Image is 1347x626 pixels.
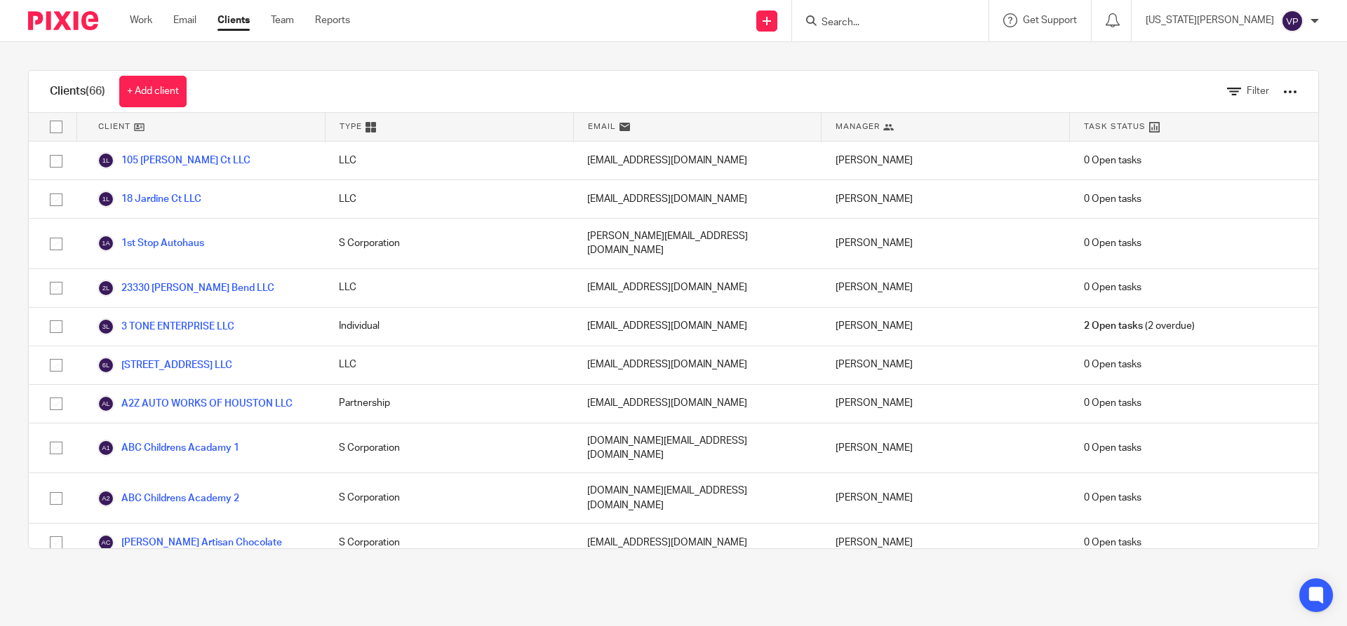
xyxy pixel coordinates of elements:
a: 1st Stop Autohaus [98,235,204,252]
span: 0 Open tasks [1084,396,1141,410]
span: 0 Open tasks [1084,358,1141,372]
img: svg%3E [98,318,114,335]
span: 0 Open tasks [1084,154,1141,168]
div: [PERSON_NAME] [822,346,1070,384]
a: + Add client [119,76,187,107]
img: svg%3E [98,534,114,551]
span: Email [588,121,616,132]
a: ABC Childrens Academy 2 [98,490,239,507]
img: svg%3E [1281,10,1304,32]
a: A2Z AUTO WORKS OF HOUSTON LLC [98,395,293,412]
img: svg%3E [98,152,114,169]
span: Type [340,121,362,132]
a: 23330 [PERSON_NAME] Bend LLC [98,280,274,297]
div: [PERSON_NAME] [822,524,1070,562]
div: [DOMAIN_NAME][EMAIL_ADDRESS][DOMAIN_NAME] [573,473,822,523]
div: [EMAIL_ADDRESS][DOMAIN_NAME] [573,346,822,384]
div: Partnership [325,385,573,423]
img: Pixie [28,11,98,30]
img: svg%3E [98,395,114,412]
span: Client [98,121,130,132]
span: 0 Open tasks [1084,491,1141,505]
span: 0 Open tasks [1084,236,1141,250]
div: S Corporation [325,473,573,523]
div: [PERSON_NAME][EMAIL_ADDRESS][DOMAIN_NAME] [573,219,822,268]
a: Email [173,13,196,27]
div: [PERSON_NAME] [822,180,1070,218]
div: LLC [325,142,573,179]
div: [DOMAIN_NAME][EMAIL_ADDRESS][DOMAIN_NAME] [573,423,822,473]
div: [PERSON_NAME] [822,473,1070,523]
div: [EMAIL_ADDRESS][DOMAIN_NAME] [573,308,822,346]
a: Team [271,13,294,27]
input: Search [820,17,946,29]
div: LLC [325,346,573,384]
img: svg%3E [98,235,114,252]
div: [PERSON_NAME] [822,142,1070,179]
div: [PERSON_NAME] [822,308,1070,346]
a: Clients [217,13,250,27]
div: [EMAIL_ADDRESS][DOMAIN_NAME] [573,269,822,307]
span: 0 Open tasks [1084,441,1141,455]
img: svg%3E [98,191,114,207]
img: svg%3E [98,357,114,374]
div: [EMAIL_ADDRESS][DOMAIN_NAME] [573,385,822,423]
span: 0 Open tasks [1084,536,1141,550]
div: S Corporation [325,423,573,473]
div: LLC [325,269,573,307]
span: Filter [1247,86,1269,96]
span: 0 Open tasks [1084,192,1141,206]
div: [EMAIL_ADDRESS][DOMAIN_NAME] [573,180,822,218]
input: Select all [43,114,69,140]
span: Task Status [1084,121,1146,132]
div: [PERSON_NAME] [822,269,1070,307]
div: [PERSON_NAME] [822,423,1070,473]
img: svg%3E [98,490,114,507]
span: Get Support [1023,15,1077,25]
a: ABC Childrens Acadamy 1 [98,440,239,456]
div: Individual [325,308,573,346]
img: svg%3E [98,280,114,297]
div: LLC [325,180,573,218]
img: svg%3E [98,440,114,456]
h1: Clients [50,84,105,99]
span: Manager [836,121,880,132]
p: [US_STATE][PERSON_NAME] [1146,13,1274,27]
a: 18 Jardine Ct LLC [98,191,201,207]
div: [PERSON_NAME] [822,219,1070,268]
span: 2 Open tasks [1084,319,1143,333]
a: Work [130,13,152,27]
span: (2 overdue) [1084,319,1195,333]
span: (66) [86,86,105,97]
a: [STREET_ADDRESS] LLC [98,357,232,374]
div: [PERSON_NAME] [822,385,1070,423]
div: S Corporation [325,524,573,562]
a: [PERSON_NAME] Artisan Chocolate [98,534,282,551]
div: S Corporation [325,219,573,268]
a: 3 TONE ENTERPRISE LLC [98,318,234,335]
a: 105 [PERSON_NAME] Ct LLC [98,152,250,169]
span: 0 Open tasks [1084,280,1141,294]
div: [EMAIL_ADDRESS][DOMAIN_NAME] [573,142,822,179]
div: [EMAIL_ADDRESS][DOMAIN_NAME] [573,524,822,562]
a: Reports [315,13,350,27]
